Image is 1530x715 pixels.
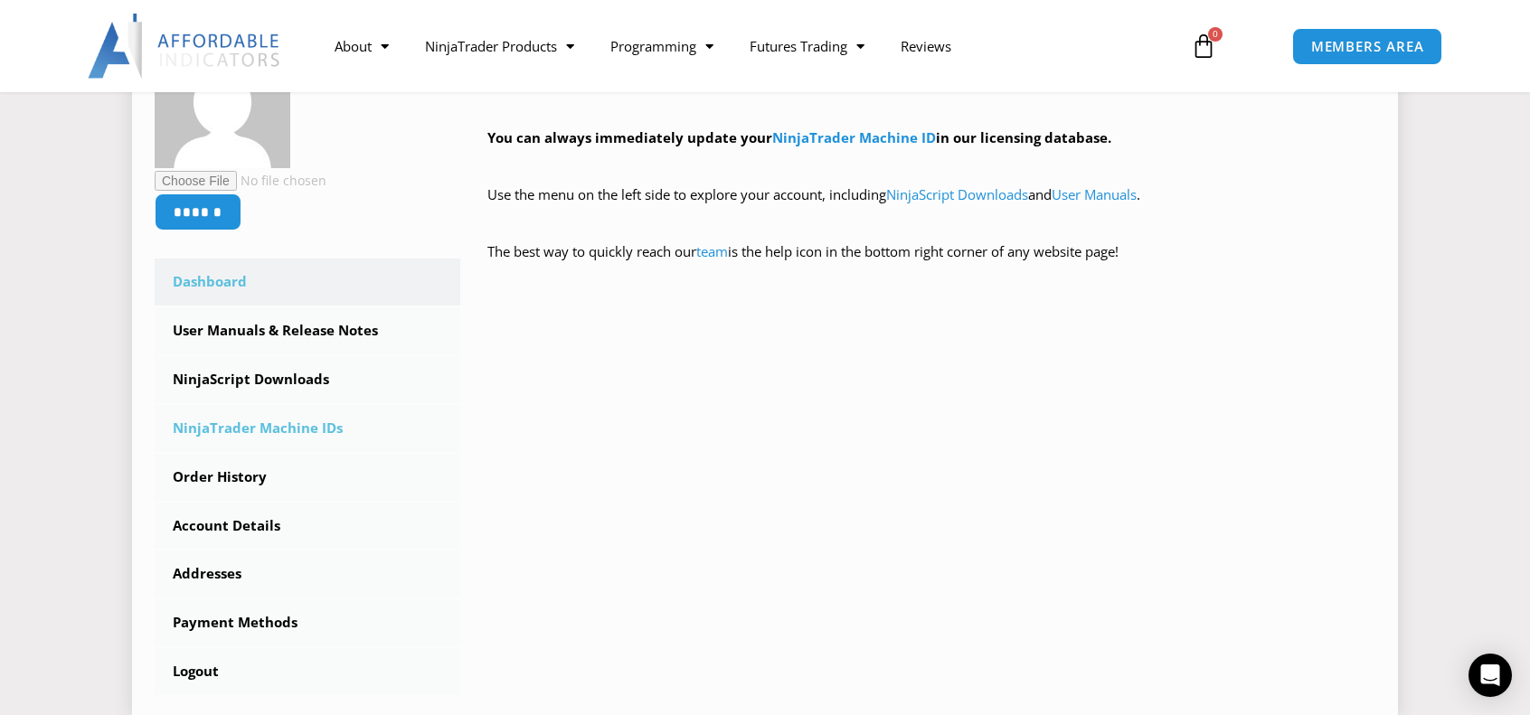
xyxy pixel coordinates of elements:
[155,454,460,501] a: Order History
[772,128,936,146] a: NinjaTrader Machine ID
[316,25,407,67] a: About
[155,550,460,597] a: Addresses
[487,240,1376,290] p: The best way to quickly reach our is the help icon in the bottom right corner of any website page!
[487,183,1376,233] p: Use the menu on the left side to explore your account, including and .
[407,25,592,67] a: NinjaTrader Products
[1052,185,1137,203] a: User Manuals
[592,25,732,67] a: Programming
[316,25,1170,67] nav: Menu
[155,33,290,168] img: 8a46035aac9c837998802be407f2da7201193bc0e02b26e61d02e916f41e2b99
[1292,28,1443,65] a: MEMBERS AREA
[1469,654,1512,697] div: Open Intercom Messenger
[155,259,460,306] a: Dashboard
[155,503,460,550] a: Account Details
[1311,40,1424,53] span: MEMBERS AREA
[883,25,969,67] a: Reviews
[487,128,1111,146] strong: You can always immediately update your in our licensing database.
[155,648,460,695] a: Logout
[88,14,282,79] img: LogoAI | Affordable Indicators – NinjaTrader
[1164,20,1243,72] a: 0
[732,25,883,67] a: Futures Trading
[155,356,460,403] a: NinjaScript Downloads
[155,307,460,354] a: User Manuals & Release Notes
[886,185,1028,203] a: NinjaScript Downloads
[1208,27,1223,42] span: 0
[696,242,728,260] a: team
[155,405,460,452] a: NinjaTrader Machine IDs
[155,599,460,646] a: Payment Methods
[155,259,460,695] nav: Account pages
[487,40,1376,290] div: Hey ! Welcome to the Members Area. Thank you for being a valuable customer!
